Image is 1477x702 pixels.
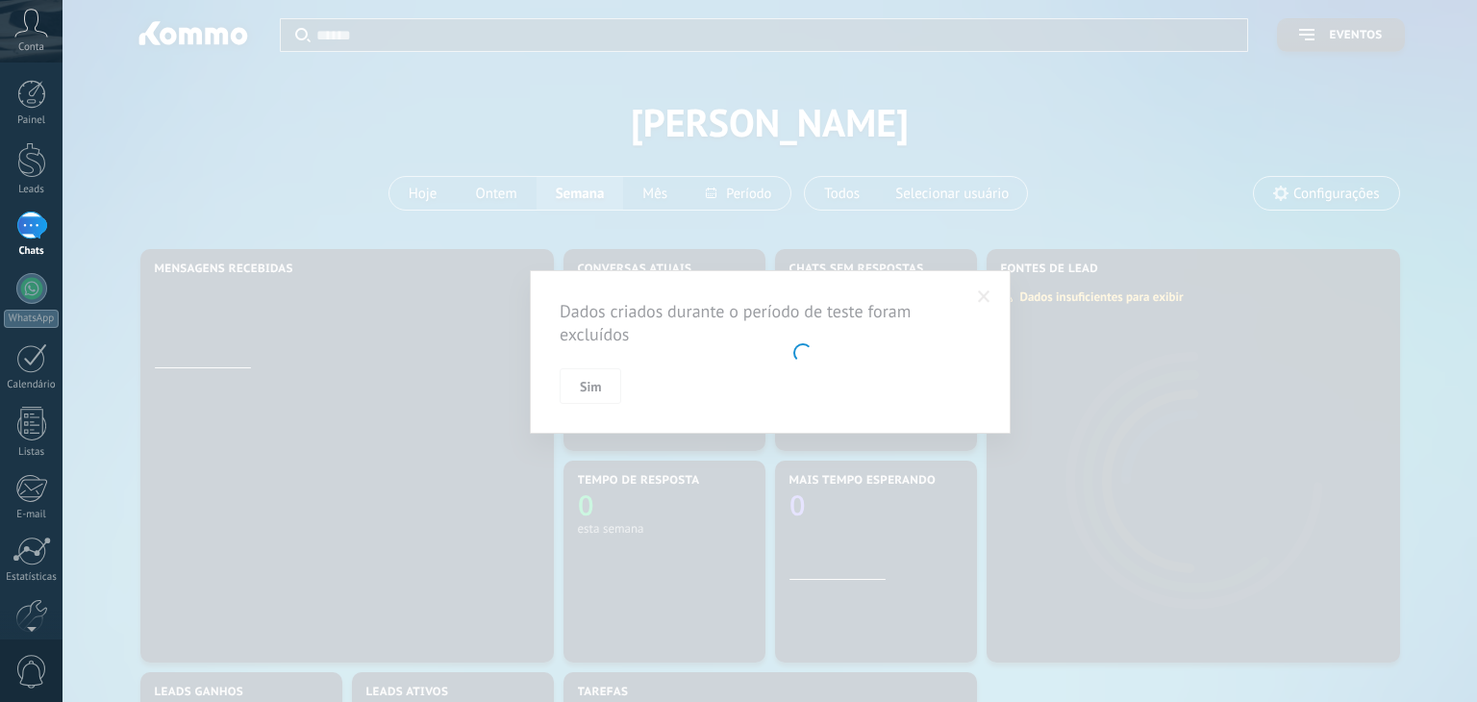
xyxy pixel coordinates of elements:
[4,446,60,459] div: Listas
[18,41,44,54] span: Conta
[4,310,59,328] div: WhatsApp
[4,571,60,584] div: Estatísticas
[4,509,60,521] div: E-mail
[4,114,60,127] div: Painel
[4,184,60,196] div: Leads
[4,379,60,391] div: Calendário
[4,245,60,258] div: Chats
